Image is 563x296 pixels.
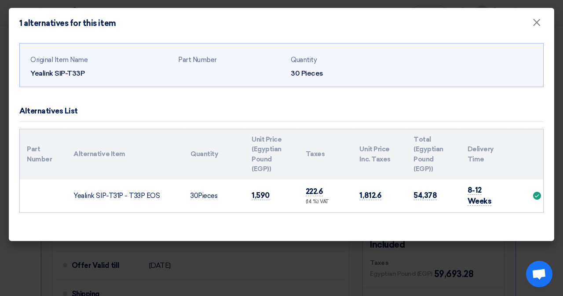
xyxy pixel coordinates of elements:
[359,191,381,200] span: 1,812.6
[306,187,323,196] span: 222.6
[526,261,552,287] div: Open chat
[30,55,171,65] div: Original Item Name
[413,191,437,200] span: 54,378
[183,179,245,212] td: Pieces
[252,191,270,200] span: 1,590
[183,129,245,179] th: Quantity
[19,106,78,117] div: Alternatives List
[525,14,548,32] button: Close
[299,129,353,179] th: Taxes
[178,55,284,65] div: Part Number
[291,68,396,79] div: 30 Pieces
[19,18,116,28] h4: 1 alternatives for this item
[20,129,66,179] th: Part Number
[66,179,183,212] td: Yealink SIP-T31P - T33P EOS
[190,192,198,200] span: 30
[66,129,183,179] th: Alternative Item
[352,129,406,179] th: Unit Price Inc. Taxes
[30,68,171,79] div: Yealink SIP-T33P
[468,186,492,206] span: 8-12 Weeks
[406,129,461,179] th: Total (Egyptian Pound (EGP))
[532,16,541,33] span: ×
[461,129,507,179] th: Delivery Time
[291,55,396,65] div: Quantity
[245,129,299,179] th: Unit Price (Egyptian Pound (EGP))
[306,198,346,206] div: (14 %) VAT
